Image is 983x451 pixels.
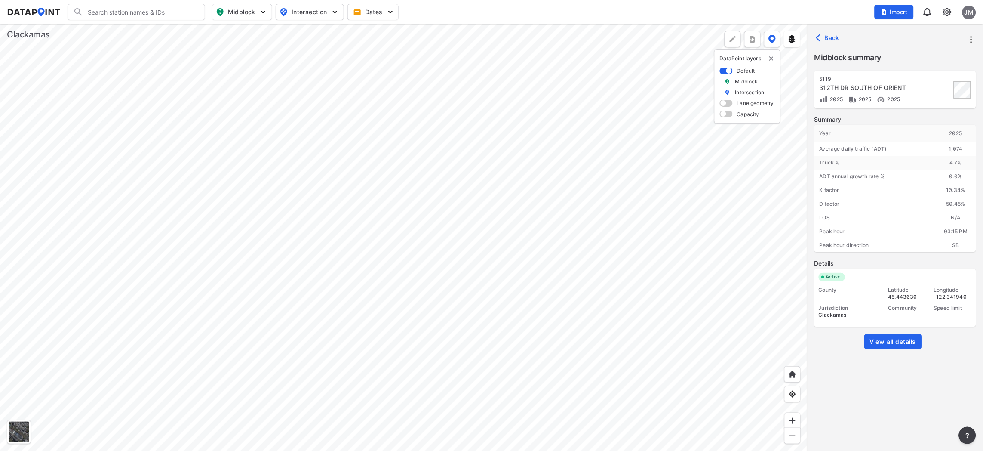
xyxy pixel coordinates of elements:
button: Back [814,31,843,45]
div: Speed limit [934,305,972,312]
div: Longitude [934,287,972,293]
div: -- [819,293,881,300]
div: Toggle basemap [7,420,31,444]
div: 0.0 % [936,170,976,183]
div: Clackamas [7,28,50,40]
div: County [819,287,881,293]
label: Details [814,259,976,268]
label: Default [737,67,755,74]
div: Peak hour direction [814,238,936,252]
div: 2025 [936,125,976,142]
label: Midblock [735,78,758,85]
label: Summary [814,115,976,124]
img: layers.ee07997e.svg [788,35,796,43]
div: 03:15 PM [936,225,976,238]
img: ZvzfEJKXnyWIrJytrsY285QMwk63cM6Drc+sIAAAAASUVORK5CYII= [788,417,797,425]
span: View all details [870,337,916,346]
label: Midblock summary [814,52,976,64]
span: 2025 [885,96,900,102]
label: Capacity [737,111,759,118]
img: 5YPKRKmlfpI5mqlR8AD95paCi+0kK1fRFDJSaMmawlwaeJcJwk9O2fotCW5ve9gAAAAASUVORK5CYII= [259,8,267,16]
img: 5YPKRKmlfpI5mqlR8AD95paCi+0kK1fRFDJSaMmawlwaeJcJwk9O2fotCW5ve9gAAAAASUVORK5CYII= [331,8,339,16]
img: marker_Midblock.5ba75e30.svg [725,78,731,85]
span: Active [823,273,845,281]
div: JM [962,6,976,19]
div: 312TH DR SOUTH OF ORIENT [820,83,951,92]
input: Search [83,5,200,19]
div: 10.34% [936,183,976,197]
span: Back [818,34,840,42]
div: 1,074 [936,142,976,156]
div: Peak hour [814,225,936,238]
div: D factor [814,197,936,211]
div: -- [934,312,972,318]
div: Zoom out [784,428,801,444]
div: K factor [814,183,936,197]
span: Import [880,8,909,16]
img: map_pin_int.54838e6b.svg [279,7,289,17]
div: -122.341940 [934,293,972,300]
label: Intersection [735,89,765,96]
button: more [964,32,979,47]
img: cids17cp3yIFEOpj3V8A9qJSH103uA521RftCD4eeui4ksIb+krbm5XvIjxD52OS6NWLn9gAAAAAElFTkSuQmCC [942,7,952,17]
img: calendar-gold.39a51dde.svg [353,8,362,16]
span: 2025 [857,96,872,102]
img: Volume count [820,95,828,104]
div: 50.45% [936,197,976,211]
img: file_add.62c1e8a2.svg [881,9,888,15]
img: map_pin_mid.602f9df1.svg [215,7,225,17]
div: Truck % [814,156,936,170]
span: Intersection [280,7,338,17]
img: 5YPKRKmlfpI5mqlR8AD95paCi+0kK1fRFDJSaMmawlwaeJcJwk9O2fotCW5ve9gAAAAASUVORK5CYII= [386,8,395,16]
button: Import [875,5,914,19]
button: delete [768,55,775,62]
div: 5119 [820,76,951,83]
button: more [744,31,761,47]
div: 4.7 % [936,156,976,170]
img: Vehicle class [848,95,857,104]
button: Midblock [212,4,272,20]
div: Jurisdiction [819,305,881,312]
div: N/A [936,211,976,225]
div: LOS [814,211,936,225]
span: ? [964,430,971,441]
img: data-point-layers.37681fc9.svg [768,35,776,43]
img: Vehicle speed [877,95,885,104]
button: Intersection [276,4,344,20]
div: Clackamas [819,312,881,318]
img: dataPointLogo.9353c09d.svg [7,8,61,16]
span: Midblock [216,7,267,17]
button: more [959,427,976,444]
div: ADT annual growth rate % [814,170,936,183]
div: Latitude [888,287,926,293]
img: 8A77J+mXikMhHQAAAAASUVORK5CYII= [922,7,933,17]
div: Community [888,305,926,312]
div: Year [814,125,936,142]
div: SB [936,238,976,252]
img: close-external-leyer.3061a1c7.svg [768,55,775,62]
img: xqJnZQTG2JQi0x5lvmkeSNbbgIiQD62bqHG8IfrOzanD0FsRdYrij6fAAAAAElFTkSuQmCC [748,35,757,43]
p: DataPoint layers [720,55,775,62]
a: Import [875,8,918,16]
div: Average daily traffic (ADT) [814,142,936,156]
img: zeq5HYn9AnE9l6UmnFLPAAAAAElFTkSuQmCC [788,390,797,398]
div: -- [888,312,926,318]
img: marker_Intersection.6861001b.svg [725,89,731,96]
div: 45.443030 [888,293,926,300]
img: +XpAUvaXAN7GudzAAAAAElFTkSuQmCC [788,370,797,379]
div: Polygon tool [725,31,741,47]
img: MAAAAAElFTkSuQmCC [788,432,797,440]
span: 2025 [828,96,843,102]
label: Lane geometry [737,99,774,107]
span: Dates [355,8,393,16]
button: Dates [347,4,399,20]
img: +Dz8AAAAASUVORK5CYII= [728,35,737,43]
